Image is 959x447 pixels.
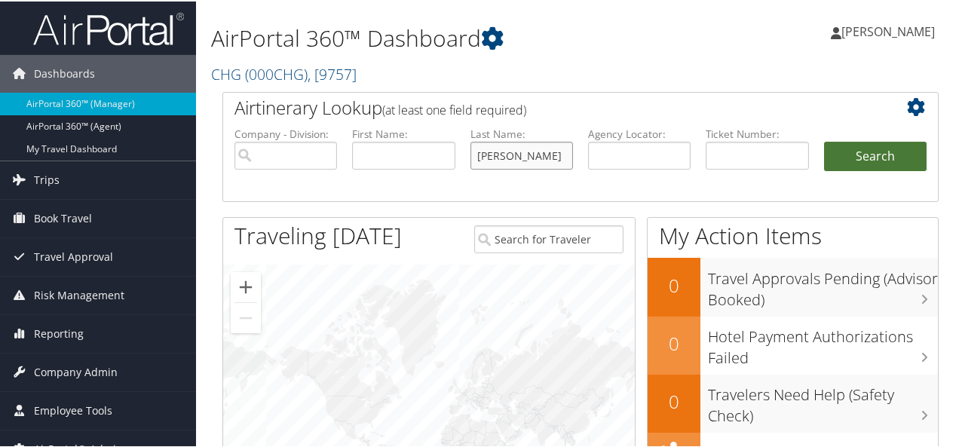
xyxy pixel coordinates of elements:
[470,125,573,140] label: Last Name:
[708,317,938,367] h3: Hotel Payment Authorizations Failed
[231,302,261,332] button: Zoom out
[34,314,84,351] span: Reporting
[308,63,357,83] span: , [ 9757 ]
[831,8,950,53] a: [PERSON_NAME]
[352,125,455,140] label: First Name:
[474,224,623,252] input: Search for Traveler
[706,125,808,140] label: Ticket Number:
[382,100,526,117] span: (at least one field required)
[708,259,938,309] h3: Travel Approvals Pending (Advisor Booked)
[588,125,691,140] label: Agency Locator:
[234,93,867,119] h2: Airtinerary Lookup
[648,373,938,431] a: 0Travelers Need Help (Safety Check)
[33,10,184,45] img: airportal-logo.png
[34,237,113,274] span: Travel Approval
[841,22,935,38] span: [PERSON_NAME]
[34,54,95,91] span: Dashboards
[211,63,357,83] a: CHG
[234,219,402,250] h1: Traveling [DATE]
[648,219,938,250] h1: My Action Items
[245,63,308,83] span: ( 000CHG )
[34,198,92,236] span: Book Travel
[648,387,700,413] h2: 0
[648,271,700,297] h2: 0
[708,375,938,425] h3: Travelers Need Help (Safety Check)
[648,315,938,373] a: 0Hotel Payment Authorizations Failed
[34,390,112,428] span: Employee Tools
[648,329,700,355] h2: 0
[234,125,337,140] label: Company - Division:
[648,256,938,314] a: 0Travel Approvals Pending (Advisor Booked)
[34,352,118,390] span: Company Admin
[231,271,261,301] button: Zoom in
[824,140,927,170] button: Search
[34,275,124,313] span: Risk Management
[34,160,60,197] span: Trips
[211,21,703,53] h1: AirPortal 360™ Dashboard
